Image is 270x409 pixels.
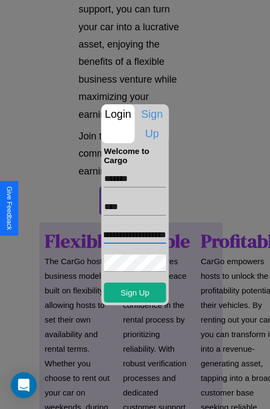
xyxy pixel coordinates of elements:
[104,146,166,165] h4: Welcome to Cargo
[5,186,13,230] div: Give Feedback
[11,372,37,398] div: Open Intercom Messenger
[136,104,169,143] p: Sign Up
[104,283,166,303] button: Sign Up
[102,104,135,124] p: Login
